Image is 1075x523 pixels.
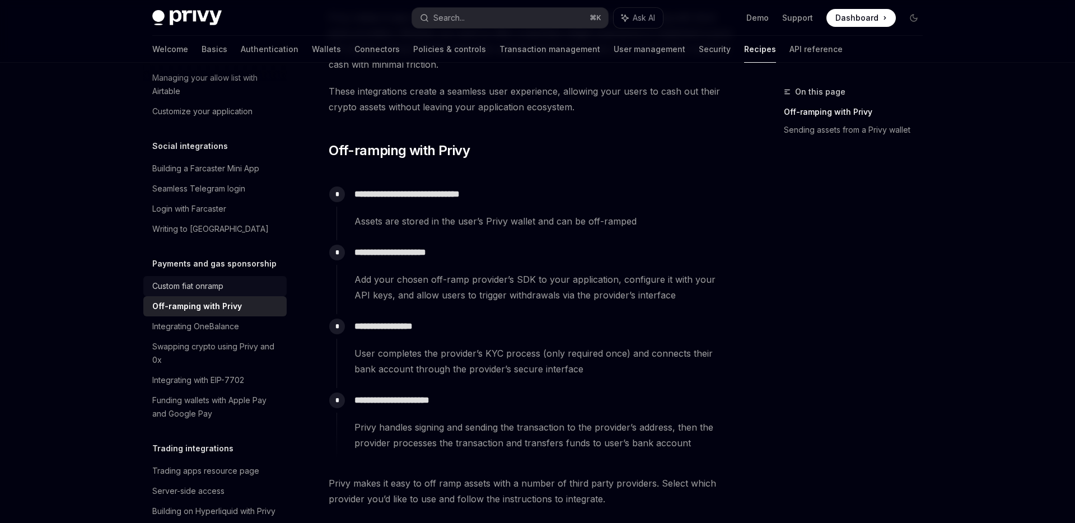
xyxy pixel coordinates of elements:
a: Funding wallets with Apple Pay and Google Pay [143,390,287,424]
div: Writing to [GEOGRAPHIC_DATA] [152,222,269,236]
h5: Social integrations [152,139,228,153]
a: Basics [202,36,227,63]
span: Privy makes it easy to off ramp assets with a number of third party providers. Select which provi... [329,475,732,507]
span: Privy handles signing and sending the transaction to the provider’s address, then the provider pr... [354,419,732,451]
a: Off-ramping with Privy [143,296,287,316]
span: These integrations create a seamless user experience, allowing your users to cash out their crypt... [329,83,732,115]
div: Seamless Telegram login [152,182,245,195]
a: Custom fiat onramp [143,276,287,296]
a: Welcome [152,36,188,63]
a: Security [699,36,731,63]
span: Off-ramping with Privy [329,142,470,160]
a: Building a Farcaster Mini App [143,158,287,179]
a: Customize your application [143,101,287,122]
div: Login with Farcaster [152,202,226,216]
a: Authentication [241,36,298,63]
div: Integrating with EIP-7702 [152,373,244,387]
span: Add your chosen off-ramp provider’s SDK to your application, configure it with your API keys, and... [354,272,732,303]
div: Managing your allow list with Airtable [152,71,280,98]
a: Server-side access [143,481,287,501]
a: Wallets [312,36,341,63]
a: Integrating OneBalance [143,316,287,337]
div: Off-ramping with Privy [152,300,242,313]
span: User completes the provider’s KYC process (only required once) and connects their bank account th... [354,345,732,377]
div: Swapping crypto using Privy and 0x [152,340,280,367]
a: Support [782,12,813,24]
button: Toggle dark mode [905,9,923,27]
a: Trading apps resource page [143,461,287,481]
h5: Trading integrations [152,442,233,455]
img: dark logo [152,10,222,26]
div: Custom fiat onramp [152,279,223,293]
a: Swapping crypto using Privy and 0x [143,337,287,370]
a: Transaction management [499,36,600,63]
div: Trading apps resource page [152,464,259,478]
button: Search...⌘K [412,8,608,28]
div: Customize your application [152,105,253,118]
div: Integrating OneBalance [152,320,239,333]
span: Assets are stored in the user’s Privy wallet and can be off-ramped [354,213,732,229]
span: On this page [795,85,845,99]
div: Building on Hyperliquid with Privy [152,505,275,518]
a: Off-ramping with Privy [784,103,932,121]
a: Connectors [354,36,400,63]
a: Login with Farcaster [143,199,287,219]
button: Ask AI [614,8,663,28]
a: Policies & controls [413,36,486,63]
h5: Payments and gas sponsorship [152,257,277,270]
a: Writing to [GEOGRAPHIC_DATA] [143,219,287,239]
a: Demo [746,12,769,24]
div: Funding wallets with Apple Pay and Google Pay [152,394,280,421]
span: Ask AI [633,12,655,24]
div: Search... [433,11,465,25]
a: Seamless Telegram login [143,179,287,199]
span: Dashboard [835,12,878,24]
a: Managing your allow list with Airtable [143,68,287,101]
a: User management [614,36,685,63]
a: API reference [789,36,843,63]
a: Building on Hyperliquid with Privy [143,501,287,521]
div: Server-side access [152,484,225,498]
span: ⌘ K [590,13,601,22]
a: Sending assets from a Privy wallet [784,121,932,139]
a: Recipes [744,36,776,63]
a: Integrating with EIP-7702 [143,370,287,390]
a: Dashboard [826,9,896,27]
div: Building a Farcaster Mini App [152,162,259,175]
